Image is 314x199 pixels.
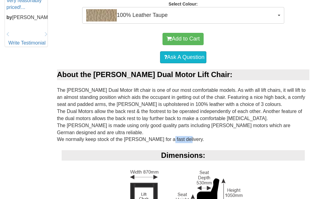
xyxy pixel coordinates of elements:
strong: Select Colour: [169,2,198,6]
div: About the [PERSON_NAME] Dual Motor Lift Chair: [57,69,309,80]
p: [PERSON_NAME] [6,14,48,21]
img: 100% Leather Taupe [86,9,117,21]
a: Ask A Question [160,51,206,64]
b: by [6,15,12,20]
span: 100% Leather Taupe [86,9,276,21]
button: Add to Cart [163,33,204,45]
a: Write Testimonial [8,40,45,45]
div: Dimensions: [62,150,305,161]
button: 100% Leather Taupe100% Leather Taupe [82,7,284,24]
